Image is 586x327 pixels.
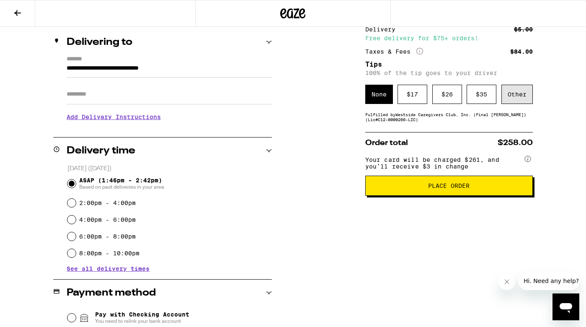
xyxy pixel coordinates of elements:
[365,153,523,170] span: Your card will be charged $261, and you’ll receive $3 in change
[365,112,533,122] div: Fulfilled by Westside Caregivers Club, Inc. (Final [PERSON_NAME]) (Lic# C12-0000266-LIC )
[510,49,533,54] div: $84.00
[79,177,164,190] span: ASAP (1:46pm - 2:42pm)
[67,266,150,272] button: See all delivery times
[498,139,533,147] span: $258.00
[67,107,272,127] h3: Add Delivery Instructions
[365,176,533,196] button: Place Order
[79,200,136,206] label: 2:00pm - 4:00pm
[79,233,136,240] label: 6:00pm - 8:00pm
[432,85,462,104] div: $ 26
[514,26,533,32] div: $5.00
[95,311,189,324] span: Pay with Checking Account
[67,165,272,173] p: [DATE] ([DATE])
[498,273,515,290] iframe: Close message
[428,183,470,189] span: Place Order
[398,85,427,104] div: $ 17
[365,139,408,147] span: Order total
[365,35,533,41] div: Free delivery for $75+ orders!
[365,61,533,68] h5: Tips
[79,216,136,223] label: 4:00pm - 6:00pm
[467,85,496,104] div: $ 35
[79,250,139,257] label: 8:00pm - 10:00pm
[552,293,579,320] iframe: Button to launch messaging window
[67,146,135,156] h2: Delivery time
[67,37,132,47] h2: Delivering to
[365,26,401,32] div: Delivery
[365,48,423,55] div: Taxes & Fees
[79,184,164,190] span: Based on past deliveries in your area
[95,318,189,324] span: You need to relink your bank account
[67,288,156,298] h2: Payment method
[365,70,533,76] p: 100% of the tip goes to your driver
[67,127,272,133] p: We'll contact you at [PHONE_NUMBER] when we arrive
[365,85,393,104] div: None
[501,85,533,104] div: Other
[519,272,579,290] iframe: Message from company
